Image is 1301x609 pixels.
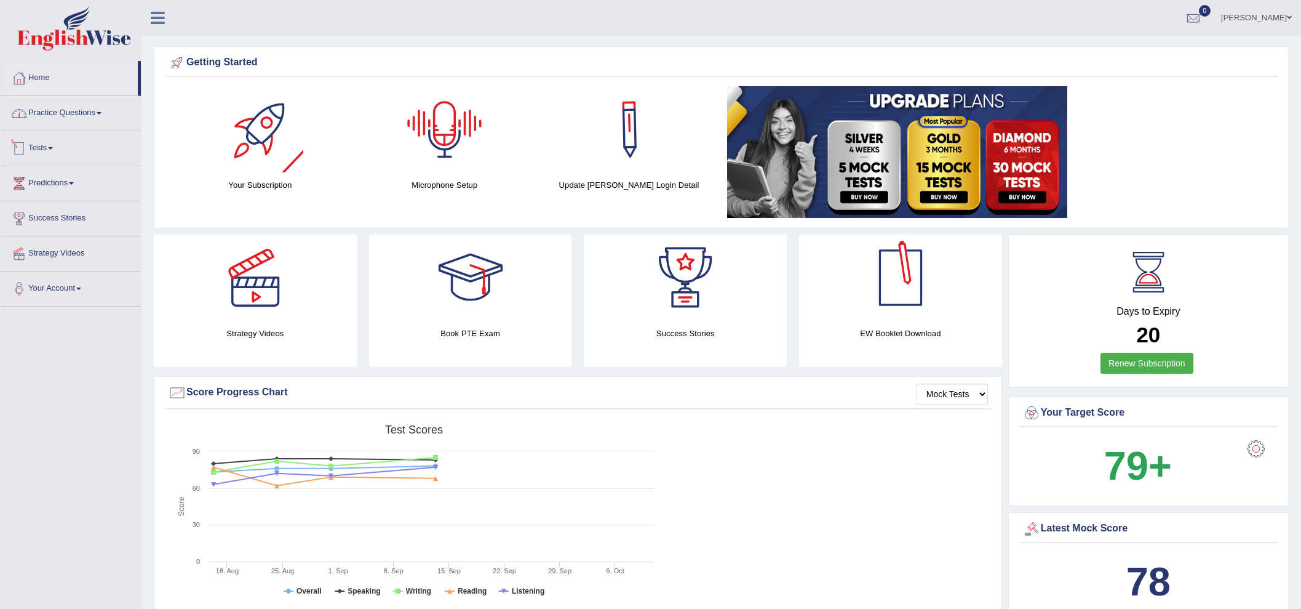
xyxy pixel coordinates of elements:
[406,587,431,595] tspan: Writing
[1,96,141,127] a: Practice Questions
[359,179,531,192] h4: Microphone Setup
[543,179,715,192] h4: Update [PERSON_NAME] Login Detail
[1100,353,1193,374] a: Renew Subscription
[384,567,404,575] tspan: 8. Sep
[548,567,571,575] tspan: 29. Sep
[177,497,186,517] tspan: Score
[1126,559,1171,604] b: 78
[193,521,200,528] text: 30
[1,236,141,267] a: Strategy Videos
[1,61,138,92] a: Home
[1,201,141,232] a: Success Stories
[1022,404,1275,422] div: Your Target Score
[193,485,200,492] text: 60
[328,567,348,575] tspan: 1. Sep
[174,179,346,192] h4: Your Subscription
[168,54,1275,72] div: Getting Started
[1022,520,1275,538] div: Latest Mock Score
[1104,443,1172,488] b: 79+
[348,587,380,595] tspan: Speaking
[385,424,443,436] tspan: Test scores
[727,86,1067,218] img: small5.jpg
[584,327,787,340] h4: Success Stories
[271,567,294,575] tspan: 25. Aug
[154,327,357,340] h4: Strategy Videos
[493,567,516,575] tspan: 22. Sep
[369,327,572,340] h4: Book PTE Exam
[607,567,624,575] tspan: 6. Oct
[437,567,461,575] tspan: 15. Sep
[799,327,1002,340] h4: EW Booklet Download
[1136,323,1160,347] b: 20
[1,272,141,302] a: Your Account
[1,166,141,197] a: Predictions
[168,384,988,402] div: Score Progress Chart
[512,587,544,595] tspan: Listening
[296,587,322,595] tspan: Overall
[216,567,239,575] tspan: 18. Aug
[458,587,487,595] tspan: Reading
[193,448,200,455] text: 90
[1,131,141,162] a: Tests
[1022,306,1275,317] h4: Days to Expiry
[1199,5,1211,17] span: 0
[196,558,200,565] text: 0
